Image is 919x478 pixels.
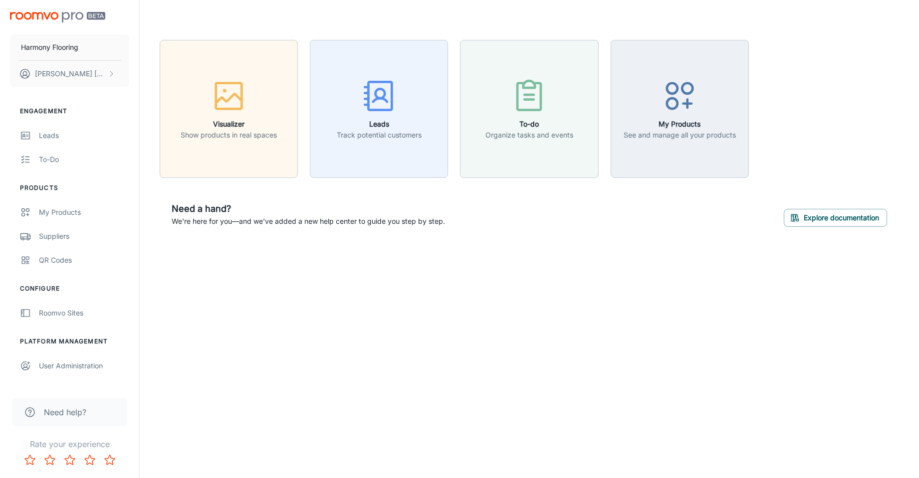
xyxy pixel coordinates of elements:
[460,40,598,178] button: To-doOrganize tasks and events
[784,212,887,222] a: Explore documentation
[39,231,129,242] div: Suppliers
[39,207,129,218] div: My Products
[310,103,448,113] a: LeadsTrack potential customers
[21,42,78,53] p: Harmony Flooring
[35,68,105,79] p: [PERSON_NAME] [PERSON_NAME]
[337,119,422,130] h6: Leads
[310,40,448,178] button: LeadsTrack potential customers
[39,154,129,165] div: To-do
[172,202,445,216] h6: Need a hand?
[181,119,277,130] h6: Visualizer
[172,216,445,227] p: We're here for you—and we've added a new help center to guide you step by step.
[624,130,736,141] p: See and manage all your products
[10,34,129,60] button: Harmony Flooring
[611,103,749,113] a: My ProductsSee and manage all your products
[160,40,298,178] button: VisualizerShow products in real spaces
[337,130,422,141] p: Track potential customers
[624,119,736,130] h6: My Products
[10,12,105,22] img: Roomvo PRO Beta
[611,40,749,178] button: My ProductsSee and manage all your products
[784,209,887,227] button: Explore documentation
[39,255,129,266] div: QR Codes
[10,61,129,87] button: [PERSON_NAME] [PERSON_NAME]
[460,103,598,113] a: To-doOrganize tasks and events
[485,119,573,130] h6: To-do
[181,130,277,141] p: Show products in real spaces
[485,130,573,141] p: Organize tasks and events
[39,130,129,141] div: Leads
